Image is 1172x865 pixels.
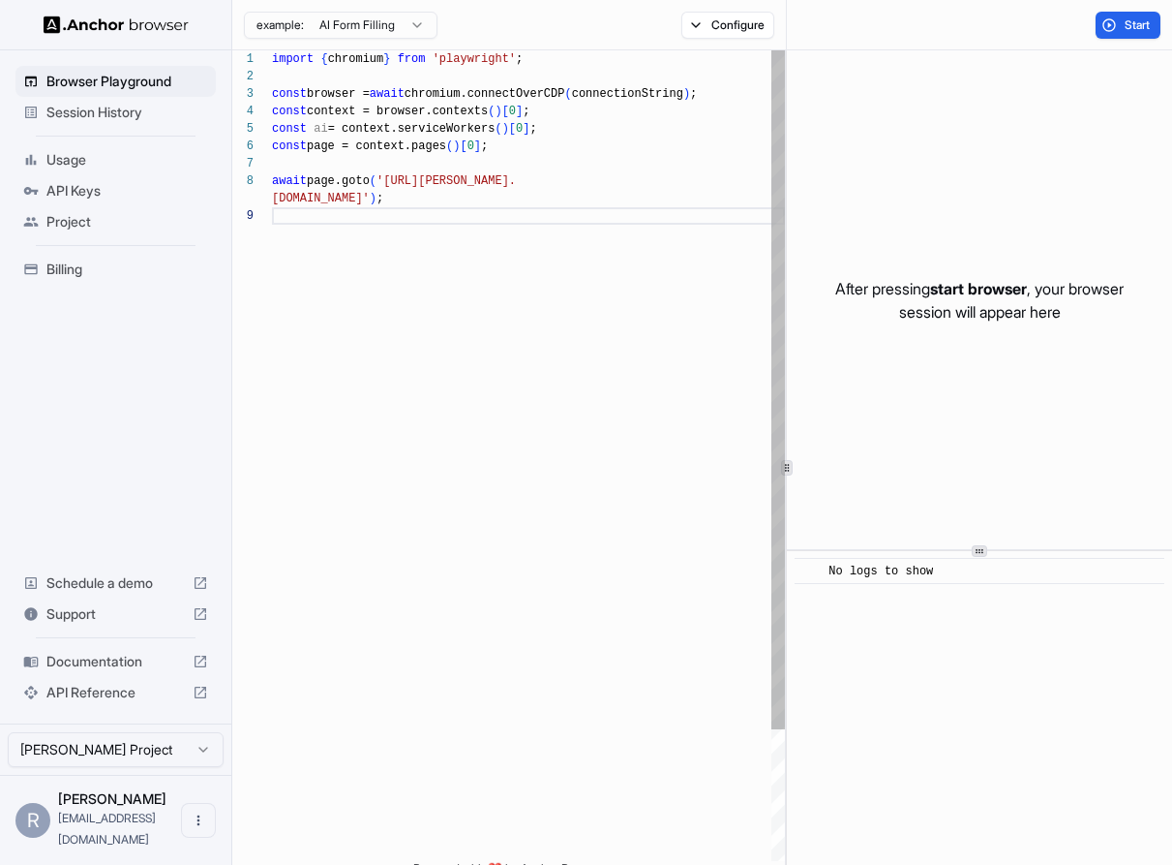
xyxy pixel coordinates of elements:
[58,790,166,807] span: Robert Farlow
[46,573,185,593] span: Schedule a demo
[15,97,216,128] div: Session History
[256,17,304,33] span: example:
[46,652,185,671] span: Documentation
[15,646,216,677] div: Documentation
[15,206,216,237] div: Project
[46,150,208,170] span: Usage
[681,12,775,39] button: Configure
[15,66,216,97] div: Browser Playground
[15,677,216,708] div: API Reference
[15,568,216,599] div: Schedule a demo
[181,803,216,838] button: Open menu
[46,212,208,232] span: Project
[46,181,208,201] span: API Keys
[58,811,156,847] span: rob@plato.so
[15,144,216,175] div: Usage
[46,604,185,624] span: Support
[46,103,208,122] span: Session History
[46,72,208,91] span: Browser Playground
[44,15,189,34] img: Anchor Logo
[15,803,50,838] div: R
[15,254,216,285] div: Billing
[15,175,216,206] div: API Keys
[46,260,208,279] span: Billing
[1096,12,1160,39] button: Start
[15,599,216,630] div: Support
[1125,17,1152,33] span: Start
[46,683,185,702] span: API Reference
